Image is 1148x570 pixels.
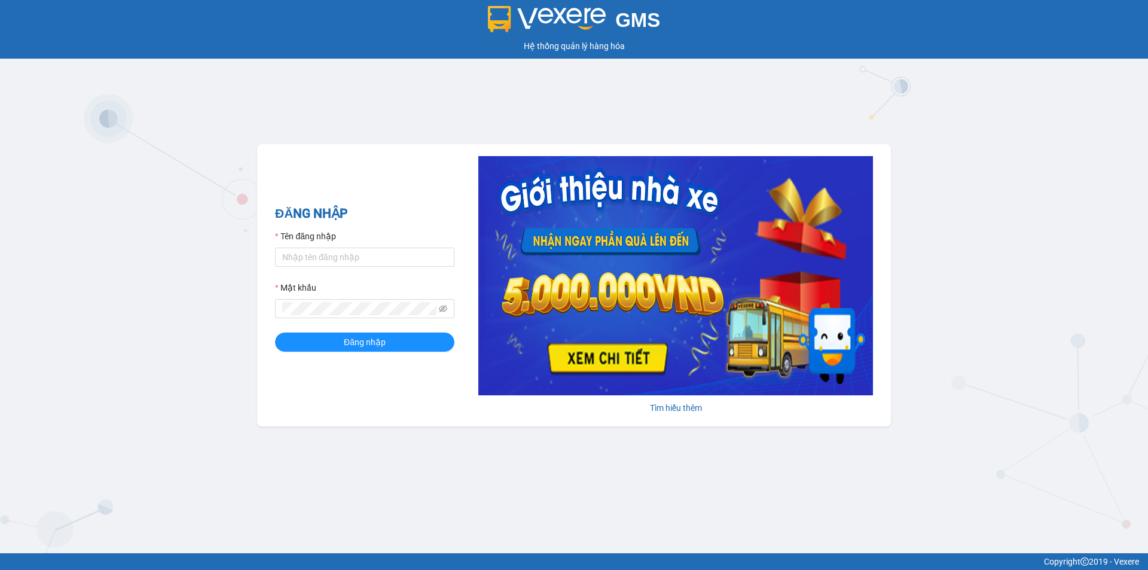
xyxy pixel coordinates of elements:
div: Tìm hiểu thêm [478,401,873,414]
label: Mật khẩu [275,281,316,294]
span: Đăng nhập [344,336,386,349]
div: Copyright 2019 - Vexere [9,555,1139,568]
label: Tên đăng nhập [275,230,336,243]
input: Tên đăng nhập [275,248,454,267]
a: GMS [488,18,661,28]
img: banner-0 [478,156,873,395]
input: Mật khẩu [282,302,436,315]
span: GMS [615,9,660,31]
h2: ĐĂNG NHẬP [275,204,454,224]
button: Đăng nhập [275,333,454,352]
div: Hệ thống quản lý hàng hóa [3,39,1145,53]
span: copyright [1080,557,1089,566]
span: eye-invisible [439,304,447,313]
img: logo 2 [488,6,606,32]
